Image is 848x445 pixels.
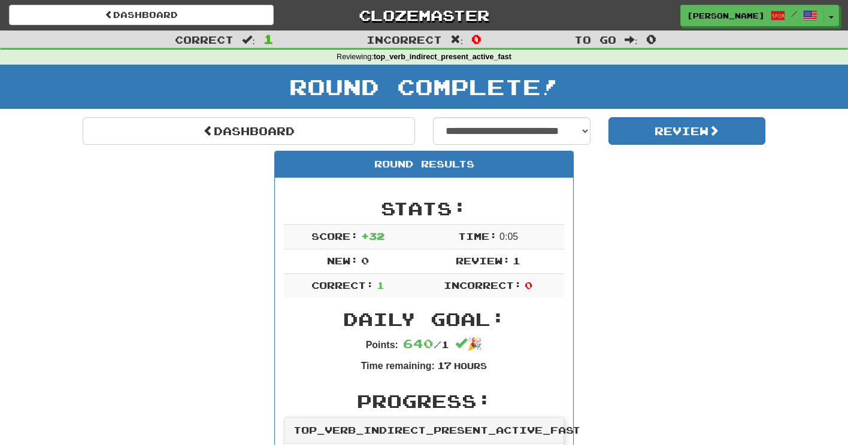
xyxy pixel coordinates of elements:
h2: Daily Goal: [284,309,564,329]
span: 1 [264,32,274,46]
span: Score: [311,230,358,242]
small: Hours [454,361,487,371]
span: : [625,35,638,45]
span: + 32 [361,230,384,242]
span: Correct: [311,279,374,291]
a: Clozemaster [292,5,556,26]
span: Correct [175,33,234,45]
span: / [791,10,797,18]
span: 0 [646,32,656,46]
span: Review: [456,255,510,266]
div: Round Results [275,151,573,178]
strong: top_verb_indirect_present_active_fast [374,53,511,61]
h1: Round Complete! [4,75,844,99]
span: : [450,35,464,45]
span: 640 [403,336,434,350]
span: : [242,35,255,45]
span: New: [327,255,358,266]
span: To go [574,33,616,45]
a: [PERSON_NAME] / [680,5,824,26]
span: [PERSON_NAME] [687,10,765,21]
button: Review [608,117,766,145]
span: Incorrect [367,33,442,45]
div: top_verb_indirect_present_active_fast [284,417,564,444]
h2: Stats: [284,199,564,218]
span: 0 : 0 5 [499,231,518,242]
span: 0 [361,255,369,266]
span: 0 [525,279,532,291]
h2: Progress: [284,391,564,411]
span: 🎉 [455,337,482,350]
a: Dashboard [9,5,274,25]
span: Time: [458,230,497,242]
span: 17 [437,359,452,371]
strong: Time remaining: [361,361,435,371]
span: / 1 [403,339,449,350]
a: Dashboard [83,117,415,145]
span: 1 [377,279,384,291]
span: 0 [471,32,481,46]
strong: Points: [366,340,398,350]
span: 1 [513,255,520,266]
span: Incorrect: [444,279,522,291]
